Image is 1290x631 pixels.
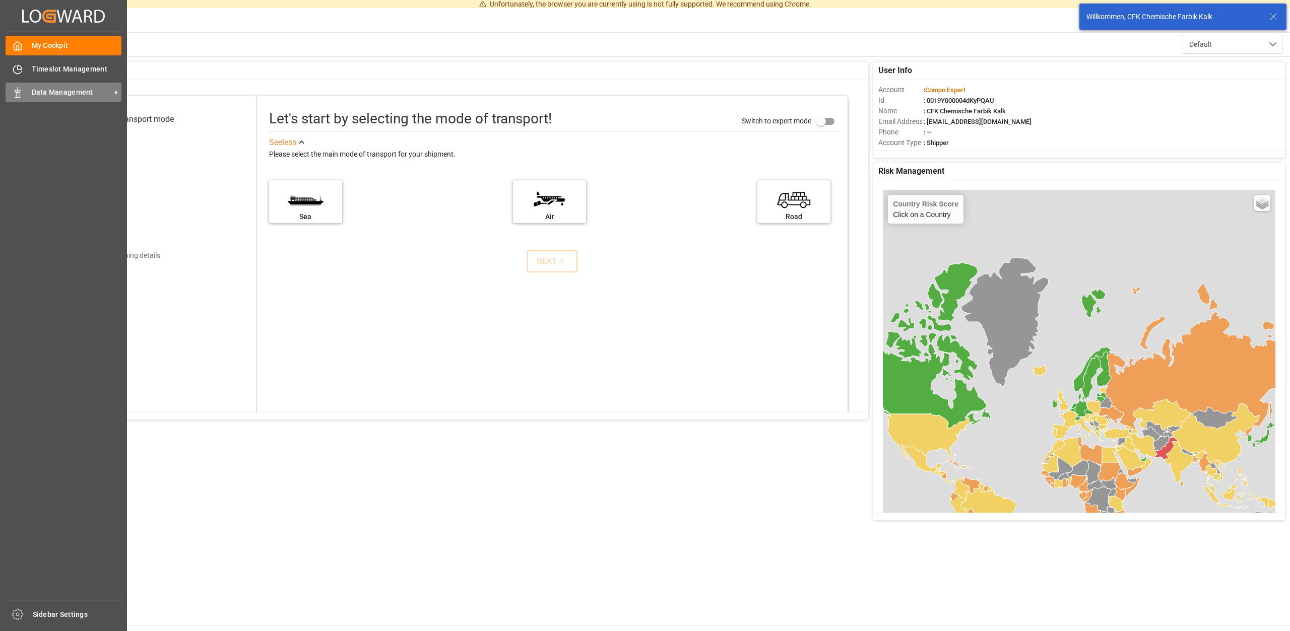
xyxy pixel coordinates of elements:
[269,136,296,149] div: See less
[274,212,337,222] div: Sea
[924,118,1031,125] span: : [EMAIL_ADDRESS][DOMAIN_NAME]
[762,212,825,222] div: Road
[1189,39,1212,50] span: Default
[33,609,123,620] span: Sidebar Settings
[893,200,958,208] h4: Country Risk Score
[878,85,924,95] span: Account
[924,86,965,94] span: :
[878,165,944,177] span: Risk Management
[32,87,111,98] span: Data Management
[527,250,577,272] button: NEXT
[924,97,994,104] span: : 0019Y000004dKyPQAU
[96,113,174,125] div: Select transport mode
[878,137,924,148] span: Account Type
[1254,195,1270,211] a: Layers
[878,127,924,137] span: Phone
[269,149,841,161] div: Please select the main mode of transport for your shipment.
[6,36,121,55] a: My Cockpit
[97,250,160,261] div: Add shipping details
[537,255,567,267] div: NEXT
[924,139,949,147] span: : Shipper
[6,59,121,79] a: Timeslot Management
[518,212,581,222] div: Air
[924,128,932,136] span: : —
[878,64,912,77] span: User Info
[878,95,924,106] span: Id
[1086,12,1260,22] div: Willkommen, CFK Chemische Farbik Kalk
[32,64,122,75] span: Timeslot Management
[893,200,958,219] div: Click on a Country
[32,40,122,51] span: My Cockpit
[878,106,924,116] span: Name
[925,86,965,94] span: Compo Expert
[878,116,924,127] span: Email Address
[1182,35,1282,54] button: open menu
[742,117,811,125] span: Switch to expert mode
[924,107,1006,115] span: : CFK Chemische Farbik Kalk
[269,108,552,129] div: Let's start by selecting the mode of transport!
